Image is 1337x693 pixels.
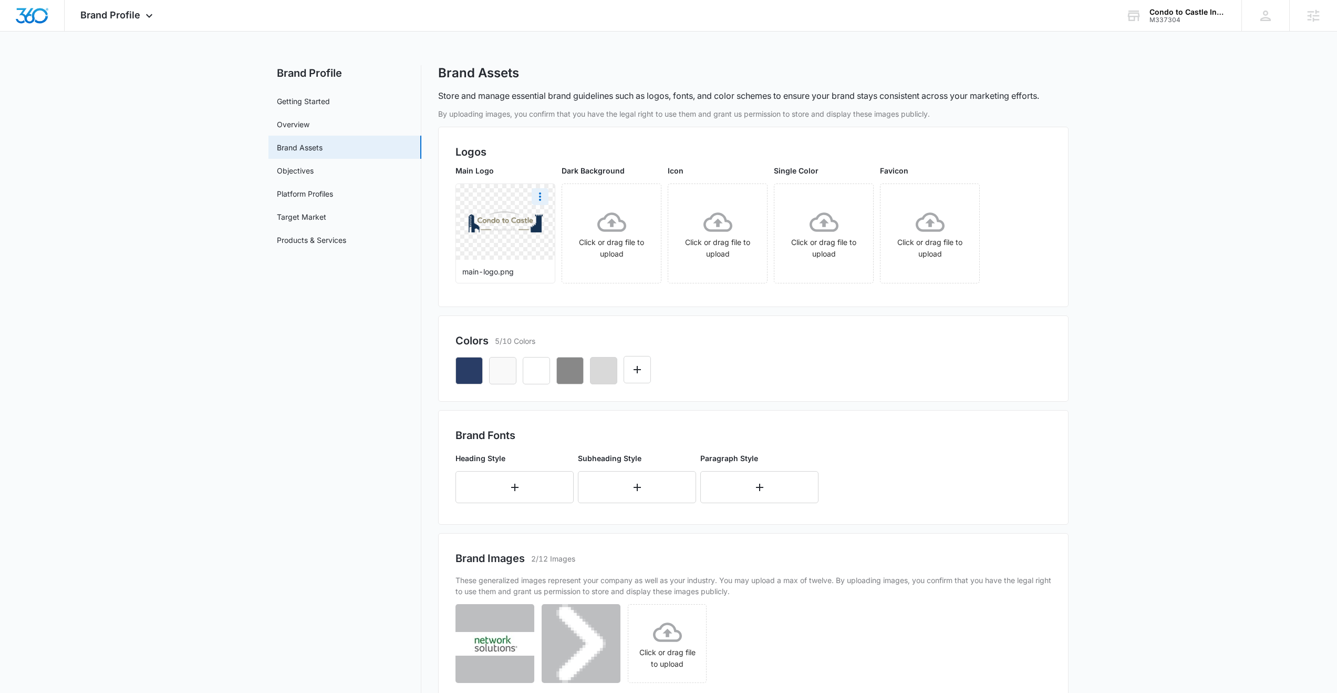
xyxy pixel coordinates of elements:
[531,553,575,564] p: 2/12 Images
[628,618,706,670] div: Click or drag file to upload
[562,208,661,260] div: Click or drag file to upload
[880,208,979,260] div: Click or drag file to upload
[668,184,767,283] span: Click or drag file to upload
[277,211,326,222] a: Target Market
[455,165,555,176] p: Main Logo
[495,335,535,346] p: 5/10 Colors
[774,208,873,260] div: Click or drag file to upload
[438,89,1039,102] p: Store and manage essential brand guidelines such as logos, fonts, and color schemes to ensure you...
[277,188,333,199] a: Platform Profiles
[700,453,818,464] p: Paragraph Style
[277,165,314,176] a: Objectives
[80,9,140,21] span: Brand Profile
[668,165,768,176] p: Icon
[455,453,574,464] p: Heading Style
[277,96,330,107] a: Getting Started
[455,575,1051,597] p: These generalized images represent your company as well as your industry. You may upload a max of...
[438,65,519,81] h1: Brand Assets
[469,211,543,232] img: User uploaded logo
[532,188,548,205] button: More
[455,333,489,349] h2: Colors
[774,184,873,283] span: Click or drag file to upload
[668,208,767,260] div: Click or drag file to upload
[277,235,346,246] a: Products & Services
[774,165,874,176] p: Single Color
[277,142,323,153] a: Brand Assets
[628,605,706,682] span: Click or drag file to upload
[1149,16,1226,24] div: account id
[455,632,534,656] img: User uploaded image
[880,184,979,283] span: Click or drag file to upload
[462,266,548,277] p: main-logo.png
[277,119,309,130] a: Overview
[455,144,1051,160] h2: Logos
[1149,8,1226,16] div: account name
[624,356,651,383] button: Edit Color
[556,604,606,683] img: User uploaded image
[880,165,980,176] p: Favicon
[578,453,696,464] p: Subheading Style
[455,551,525,566] h2: Brand Images
[562,184,661,283] span: Click or drag file to upload
[268,65,421,81] h2: Brand Profile
[562,165,661,176] p: Dark Background
[438,108,1069,119] p: By uploading images, you confirm that you have the legal right to use them and grant us permissio...
[455,427,1051,443] h2: Brand Fonts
